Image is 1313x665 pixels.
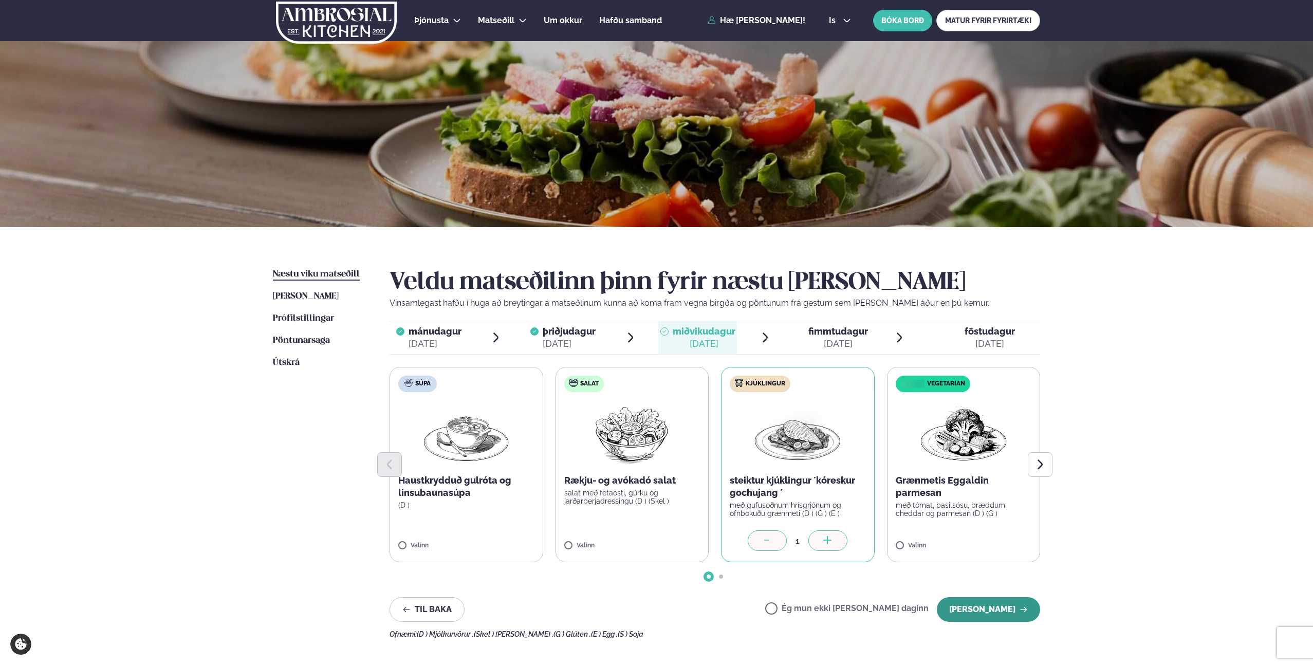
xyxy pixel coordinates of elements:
p: með tómat, basilsósu, bræddum cheddar og parmesan (D ) (G ) [896,501,1032,518]
span: Útskrá [273,358,300,367]
a: Hæ [PERSON_NAME]! [708,16,805,25]
a: Útskrá [273,357,300,369]
a: Um okkur [544,14,582,27]
button: Til baka [390,597,465,622]
p: Rækju- og avókadó salat [564,474,700,487]
p: (D ) [398,501,534,509]
img: Vegan.png [918,400,1009,466]
a: Matseðill [478,14,514,27]
span: (S ) Soja [618,630,643,638]
img: icon [898,379,927,389]
div: Ofnæmi: [390,630,1040,638]
button: Next slide [1028,452,1052,477]
a: Þjónusta [414,14,449,27]
button: BÓKA BORÐ [873,10,932,31]
a: Prófílstillingar [273,312,334,325]
span: Um okkur [544,15,582,25]
a: MATUR FYRIR FYRIRTÆKI [936,10,1040,31]
img: Salad.png [586,400,677,466]
img: logo [275,2,398,44]
h2: Veldu matseðilinn þinn fyrir næstu [PERSON_NAME] [390,268,1040,297]
a: [PERSON_NAME] [273,290,339,303]
span: [PERSON_NAME] [273,292,339,301]
div: 1 [787,535,808,547]
div: [DATE] [409,338,461,350]
span: Pöntunarsaga [273,336,330,345]
p: salat með fetaosti, gúrku og jarðarberjadressingu (D ) (Skel ) [564,489,700,505]
p: með gufusoðnum hrísgrjónum og ofnbökuðu grænmeti (D ) (G ) (E ) [730,501,866,518]
button: Previous slide [377,452,402,477]
span: Þjónusta [414,15,449,25]
a: Næstu viku matseðill [273,268,360,281]
img: soup.svg [404,379,413,387]
span: fimmtudagur [808,326,868,337]
span: föstudagur [965,326,1015,337]
div: [DATE] [965,338,1015,350]
span: Prófílstillingar [273,314,334,323]
a: Cookie settings [10,634,31,655]
span: miðvikudagur [673,326,735,337]
span: Súpa [415,380,431,388]
p: Vinsamlegast hafðu í huga að breytingar á matseðlinum kunna að koma fram vegna birgða og pöntunum... [390,297,1040,309]
span: Go to slide 2 [719,575,723,579]
a: Hafðu samband [599,14,662,27]
div: [DATE] [543,338,596,350]
span: Kjúklingur [746,380,785,388]
span: Vegetarian [927,380,965,388]
span: Go to slide 1 [707,575,711,579]
span: (G ) Glúten , [553,630,591,638]
a: Pöntunarsaga [273,335,330,347]
span: Hafðu samband [599,15,662,25]
div: [DATE] [808,338,868,350]
div: [DATE] [673,338,735,350]
span: (D ) Mjólkurvörur , [417,630,474,638]
span: Salat [580,380,599,388]
img: chicken.svg [735,379,743,387]
span: is [829,16,839,25]
img: salad.svg [569,379,578,387]
span: Matseðill [478,15,514,25]
img: Chicken-breast.png [752,400,843,466]
button: [PERSON_NAME] [937,597,1040,622]
span: (Skel ) [PERSON_NAME] , [474,630,553,638]
p: Grænmetis Eggaldin parmesan [896,474,1032,499]
span: Næstu viku matseðill [273,270,360,279]
p: Haustkrydduð gulróta og linsubaunasúpa [398,474,534,499]
span: þriðjudagur [543,326,596,337]
button: is [821,16,859,25]
span: mánudagur [409,326,461,337]
img: Soup.png [421,400,511,466]
span: (E ) Egg , [591,630,618,638]
p: steiktur kjúklingur ´kóreskur gochujang ´ [730,474,866,499]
